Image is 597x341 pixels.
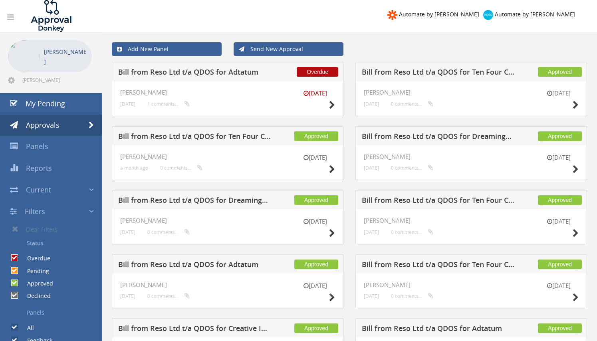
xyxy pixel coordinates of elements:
h5: Bill from Reso Ltd t/a QDOS for Adtatum [118,68,272,78]
h5: Bill from Reso Ltd t/a QDOS for DreamingFish Productions [362,133,515,143]
h4: [PERSON_NAME] [364,89,579,96]
span: Approved [294,195,338,205]
small: [DATE] [539,217,579,226]
small: [DATE] [120,101,135,107]
a: Add New Panel [112,42,222,56]
small: [DATE] [295,89,335,97]
small: 0 comments... [147,293,190,299]
h5: Bill from Reso Ltd t/a QDOS for Ten Four Communications [362,261,515,271]
h5: Bill from Reso Ltd t/a QDOS for Adtatum [118,261,272,271]
label: Pending [19,267,49,275]
span: Filters [25,206,45,216]
small: [DATE] [295,282,335,290]
small: [DATE] [120,293,135,299]
span: Approved [538,323,582,333]
span: Automate by [PERSON_NAME] [399,10,479,18]
h5: Bill from Reso Ltd t/a QDOS for Adtatum [362,325,515,335]
h5: Bill from Reso Ltd t/a QDOS for Ten Four Communications [118,133,272,143]
small: [DATE] [364,293,379,299]
small: [DATE] [364,229,379,235]
h5: Bill from Reso Ltd t/a QDOS for Ten Four Communications [362,68,515,78]
label: Overdue [19,254,50,262]
small: 0 comments... [391,293,433,299]
small: [DATE] [539,153,579,162]
span: Approvals [26,120,60,130]
h5: Bill from Reso Ltd t/a QDOS for DreamingFish Productions [118,196,272,206]
small: 0 comments... [391,165,433,171]
a: Status [6,236,102,250]
span: [PERSON_NAME][EMAIL_ADDRESS][DOMAIN_NAME] [22,77,90,83]
h5: Bill from Reso Ltd t/a QDOS for Creative Idea Ltd [118,325,272,335]
a: Panels [6,306,102,319]
small: [DATE] [295,153,335,162]
h4: [PERSON_NAME] [120,89,335,96]
small: a month ago [120,165,148,171]
small: 0 comments... [147,229,190,235]
h4: [PERSON_NAME] [364,153,579,160]
small: 0 comments... [160,165,202,171]
small: 0 comments... [391,101,433,107]
img: xero-logo.png [483,10,493,20]
span: Automate by [PERSON_NAME] [495,10,575,18]
img: zapier-logomark.png [387,10,397,20]
h4: [PERSON_NAME] [364,282,579,288]
span: Overdue [297,67,338,77]
small: [DATE] [295,217,335,226]
label: All [19,324,34,332]
span: Approved [294,131,338,141]
small: [DATE] [364,101,379,107]
span: Reports [26,163,52,173]
small: [DATE] [364,165,379,171]
h4: [PERSON_NAME] [120,282,335,288]
small: [DATE] [539,89,579,97]
label: Declined [19,292,51,300]
span: Panels [26,141,48,151]
span: Approved [294,323,338,333]
h5: Bill from Reso Ltd t/a QDOS for Ten Four Communications [362,196,515,206]
small: [DATE] [539,282,579,290]
a: Send New Approval [234,42,343,56]
a: Clear Filters [6,222,102,236]
span: Approved [538,67,582,77]
h4: [PERSON_NAME] [120,153,335,160]
label: Approved [19,280,53,287]
small: 0 comments... [391,229,433,235]
span: Current [26,185,51,194]
span: Approved [538,131,582,141]
small: 1 comments... [147,101,190,107]
span: My Pending [26,99,65,108]
span: Approved [294,260,338,269]
h4: [PERSON_NAME] [364,217,579,224]
span: Approved [538,260,582,269]
span: Approved [538,195,582,205]
small: [DATE] [120,229,135,235]
h4: [PERSON_NAME] [120,217,335,224]
p: [PERSON_NAME] [44,47,88,67]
